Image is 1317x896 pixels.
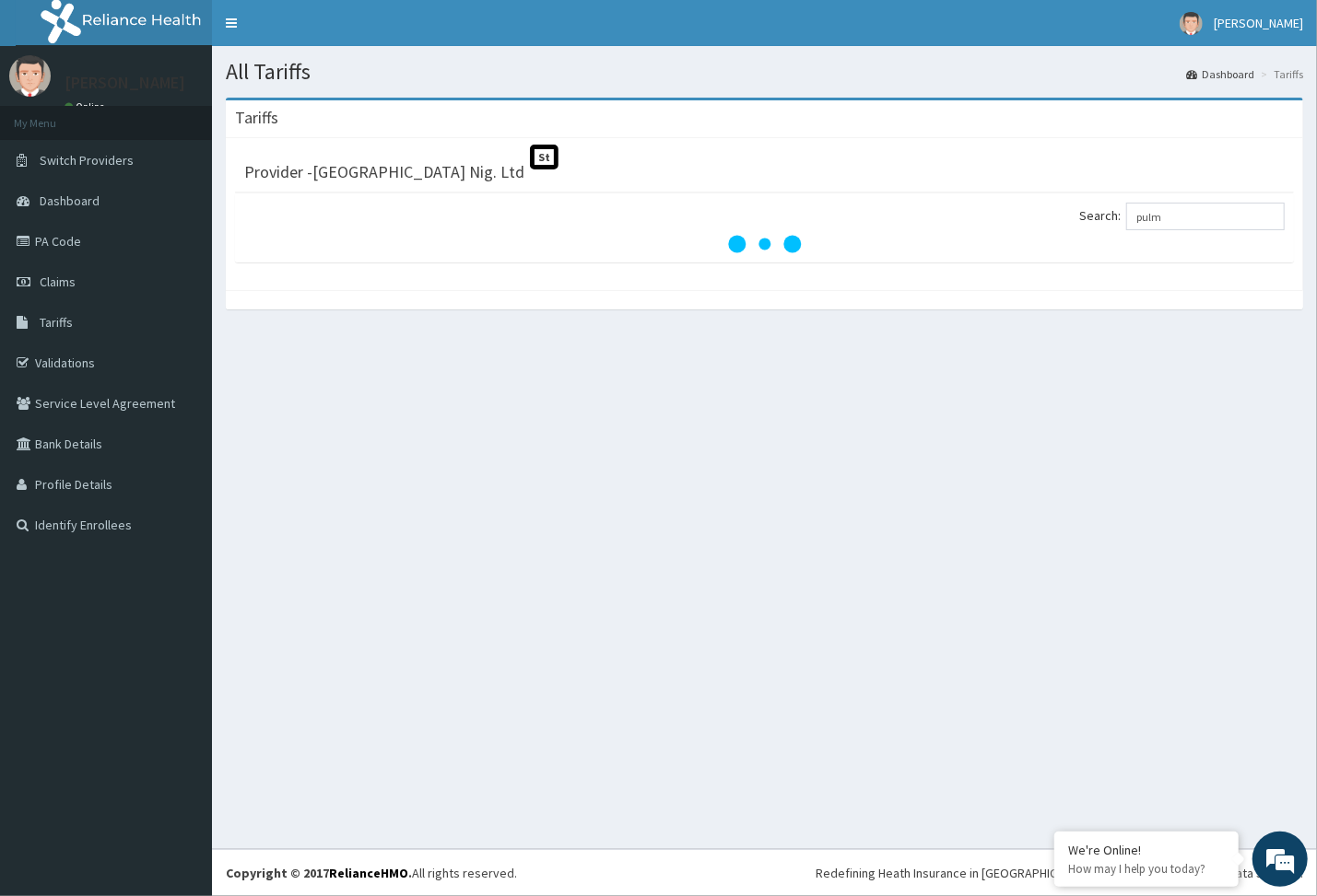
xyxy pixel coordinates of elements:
li: Tariffs [1256,66,1303,82]
footer: All rights reserved. [212,849,1317,896]
a: RelianceHMO [329,865,408,881]
input: Search: [1126,203,1285,230]
div: Redefining Heath Insurance in [GEOGRAPHIC_DATA] using Telemedicine and Data Science! [816,864,1303,882]
p: How may I help you today? [1068,861,1225,877]
a: Online [65,100,109,113]
span: Switch Providers [40,152,134,169]
img: d_794563401_company_1708531726252_794563401 [34,92,75,138]
span: Dashboard [40,192,100,209]
span: We're online! [107,232,254,418]
div: We're Online! [1068,842,1225,858]
div: Chat with us now [96,103,310,127]
span: Tariffs [40,314,73,331]
a: Dashboard [1186,66,1254,82]
h1: All Tariffs [226,60,1303,84]
div: Minimize live chat window [302,9,347,53]
svg: audio-loading [728,207,802,281]
img: User Image [1180,12,1203,35]
span: [PERSON_NAME] [1214,15,1303,31]
img: User Image [9,55,51,97]
h3: Provider - [GEOGRAPHIC_DATA] Nig. Ltd [244,164,524,180]
p: [PERSON_NAME] [65,75,185,91]
span: Claims [40,273,76,290]
textarea: Type your message and hit 'Enter' [9,503,351,567]
h3: Tariffs [235,110,278,126]
label: Search: [1079,203,1285,230]
span: St [530,145,559,169]
strong: Copyright © 2017 . [226,865,412,881]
